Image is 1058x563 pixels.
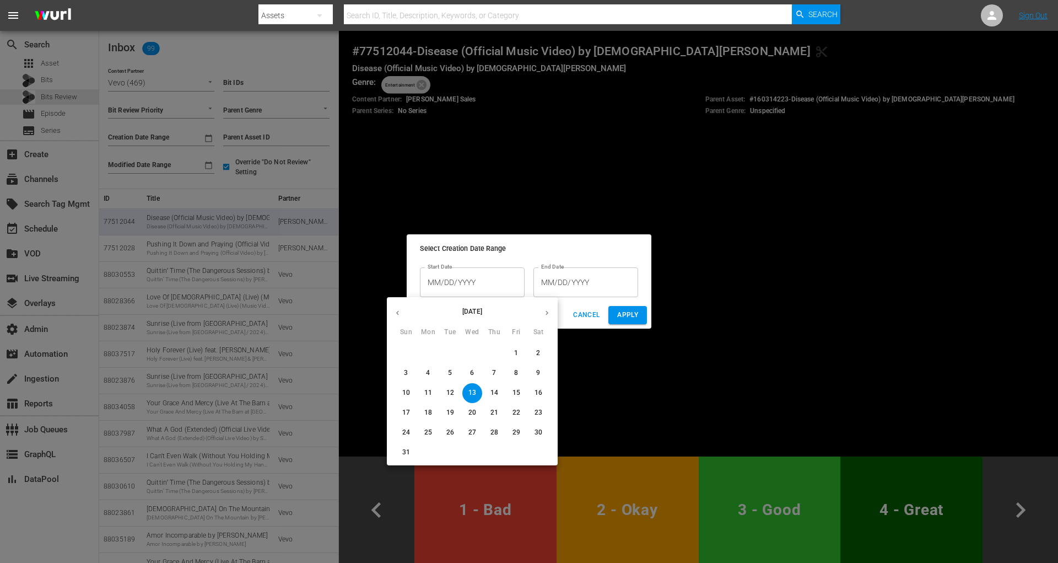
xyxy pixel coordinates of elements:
span: Tue [440,327,460,338]
span: Search [808,4,838,24]
p: 28 [490,428,498,437]
span: Sun [396,327,416,338]
p: 10 [402,388,410,398]
button: 2 [528,344,548,363]
span: Thu [484,327,504,338]
p: 24 [402,428,410,437]
button: 18 [418,403,438,423]
button: 7 [484,363,504,383]
p: 16 [535,388,542,398]
p: 19 [446,408,454,417]
button: 27 [462,423,482,443]
button: 17 [396,403,416,423]
button: 1 [506,344,526,363]
p: 4 [426,368,430,378]
button: 9 [528,363,548,383]
p: 14 [490,388,498,398]
span: menu [7,9,20,22]
p: 29 [512,428,520,437]
button: 23 [528,403,548,423]
p: 6 [470,368,474,378]
p: 7 [492,368,496,378]
p: 8 [514,368,518,378]
p: 11 [424,388,432,398]
p: 26 [446,428,454,437]
button: 20 [462,403,482,423]
a: Sign Out [1019,11,1048,20]
p: 20 [468,408,476,417]
p: 22 [512,408,520,417]
button: 26 [440,423,460,443]
p: 23 [535,408,542,417]
button: 3 [396,363,416,383]
span: Wed [462,327,482,338]
button: 16 [528,383,548,403]
img: ans4CAIJ8jUAAAAAAAAAAAAAAAAAAAAAAAAgQb4GAAAAAAAAAAAAAAAAAAAAAAAAJMjXAAAAAAAAAAAAAAAAAAAAAAAAgAT5G... [26,3,79,29]
button: 29 [506,423,526,443]
button: 12 [440,383,460,403]
button: 13 [462,383,482,403]
button: 10 [396,383,416,403]
p: 1 [514,348,518,358]
p: 3 [404,368,408,378]
button: 28 [484,423,504,443]
p: 30 [535,428,542,437]
button: 19 [440,403,460,423]
button: 5 [440,363,460,383]
p: 12 [446,388,454,398]
span: Fri [506,327,526,338]
button: 31 [396,443,416,463]
p: 2 [536,348,540,358]
span: Sat [528,327,548,338]
button: 8 [506,363,526,383]
p: 31 [402,448,410,457]
p: 15 [512,388,520,398]
p: 13 [468,388,476,398]
button: 25 [418,423,438,443]
p: 21 [490,408,498,417]
span: Mon [418,327,438,338]
p: 9 [536,368,540,378]
p: 18 [424,408,432,417]
button: 11 [418,383,438,403]
button: 15 [506,383,526,403]
p: [DATE] [408,307,536,317]
p: 25 [424,428,432,437]
p: 5 [448,368,452,378]
button: 22 [506,403,526,423]
p: 17 [402,408,410,417]
p: 27 [468,428,476,437]
button: 4 [418,363,438,383]
button: 6 [462,363,482,383]
button: 21 [484,403,504,423]
button: 24 [396,423,416,443]
button: 14 [484,383,504,403]
button: 30 [528,423,548,443]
